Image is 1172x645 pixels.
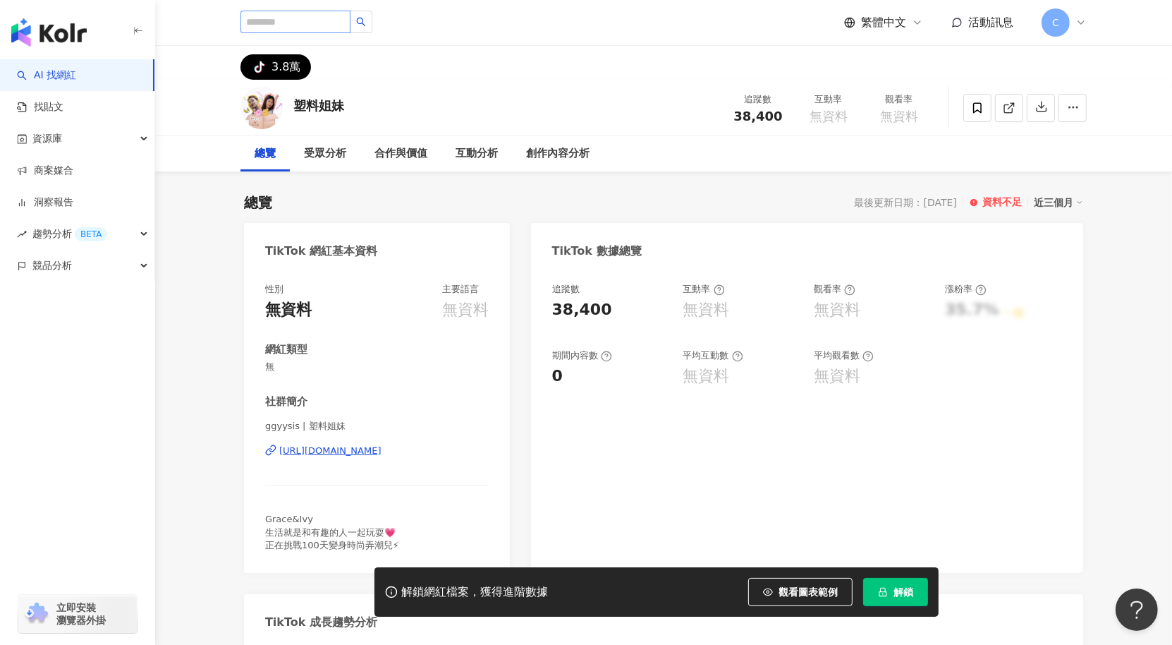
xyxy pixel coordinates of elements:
div: 合作與價值 [374,145,427,162]
img: chrome extension [23,603,50,625]
div: 無資料 [814,299,860,321]
div: TikTok 網紅基本資料 [265,243,377,259]
div: 網紅類型 [265,342,307,357]
span: 解鎖 [893,586,913,598]
div: 互動率 [802,92,855,107]
img: KOL Avatar [240,87,283,129]
div: 平均觀看數 [814,349,874,362]
a: [URL][DOMAIN_NAME] [265,445,489,457]
div: 0 [552,366,563,387]
span: 38,400 [733,109,782,123]
a: chrome extension立即安裝 瀏覽器外掛 [18,595,137,633]
img: logo [11,18,87,47]
div: TikTok 數據總覽 [552,243,642,259]
div: 最後更新日期：[DATE] [855,197,957,208]
div: 主要語言 [442,283,479,296]
div: 總覽 [255,145,276,162]
div: 觀看率 [872,92,926,107]
div: 平均互動數 [683,349,743,362]
span: 觀看圖表範例 [779,586,838,598]
div: 創作內容分析 [526,145,590,162]
span: 無資料 [880,109,918,123]
button: 解鎖 [863,578,928,606]
span: rise [17,229,27,239]
div: 觀看率 [814,283,855,296]
div: [URL][DOMAIN_NAME] [279,445,381,457]
div: 近三個月 [1034,193,1083,212]
span: 競品分析 [32,250,72,282]
div: 總覽 [244,193,272,212]
span: ggyysis | 塑料姐妹 [265,420,489,433]
span: Grace&Ivy 生活就是和有趣的人一起玩耍💗 正在挑戰100天變身時尚弄潮兒⚡ [265,514,399,550]
span: 立即安裝 瀏覽器外掛 [56,601,106,627]
div: 互動率 [683,283,724,296]
div: 資料不足 [982,195,1022,210]
div: 性別 [265,283,283,296]
span: C [1052,15,1059,30]
div: 無資料 [683,299,729,321]
div: 塑料姐妹 [293,97,344,114]
div: 社群簡介 [265,394,307,409]
div: 漲粉率 [945,283,987,296]
div: 互動分析 [456,145,498,162]
div: 追蹤數 [731,92,785,107]
span: 無 [265,361,489,373]
div: 無資料 [442,299,489,321]
button: 觀看圖表範例 [748,578,853,606]
a: 商案媒合 [17,164,73,178]
div: 無資料 [265,299,312,321]
div: 追蹤數 [552,283,580,296]
div: 受眾分析 [304,145,346,162]
span: 活動訊息 [968,16,1013,29]
span: 無資料 [810,109,848,123]
div: 3.8萬 [271,57,300,77]
div: 38,400 [552,299,612,321]
button: 3.8萬 [240,54,311,80]
span: search [356,17,366,27]
span: 趨勢分析 [32,218,107,250]
span: lock [878,587,888,597]
div: 無資料 [814,366,860,387]
div: 解鎖網紅檔案，獲得進階數據 [401,585,548,600]
a: searchAI 找網紅 [17,68,76,83]
div: 無資料 [683,366,729,387]
span: 繁體中文 [861,15,906,30]
span: 資源庫 [32,123,62,155]
div: BETA [75,227,107,241]
a: 找貼文 [17,100,63,114]
a: 洞察報告 [17,195,73,210]
div: 期間內容數 [552,349,612,362]
div: TikTok 成長趨勢分析 [265,615,377,630]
